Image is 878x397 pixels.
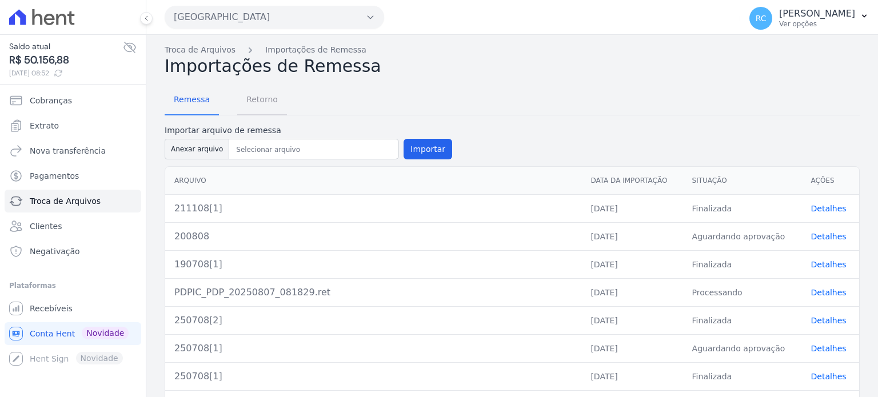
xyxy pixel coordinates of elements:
[9,68,123,78] span: [DATE] 08:52
[165,167,581,195] th: Arquivo
[9,279,137,292] div: Plataformas
[683,222,802,250] td: Aguardando aprovação
[174,230,572,243] div: 200808
[581,362,683,390] td: [DATE]
[740,2,878,34] button: RC [PERSON_NAME] Ver opções
[811,204,847,213] a: Detalhes
[802,167,859,195] th: Ações
[174,202,572,215] div: 211108[1]
[683,250,802,278] td: Finalizada
[265,44,366,56] a: Importações de Remessa
[5,190,141,212] a: Troca de Arquivos
[30,95,72,106] span: Cobranças
[30,246,80,257] span: Negativação
[811,316,847,325] a: Detalhes
[30,120,59,131] span: Extrato
[811,232,847,241] a: Detalhes
[683,362,802,390] td: Finalizada
[240,88,285,111] span: Retorno
[811,372,847,381] a: Detalhes
[581,194,683,222] td: [DATE]
[683,194,802,222] td: Finalizada
[30,303,73,314] span: Recebíveis
[811,260,847,269] a: Detalhes
[237,86,287,115] a: Retorno
[5,297,141,320] a: Recebíveis
[811,288,847,297] a: Detalhes
[30,170,79,182] span: Pagamentos
[683,334,802,362] td: Aguardando aprovação
[9,89,137,370] nav: Sidebar
[165,44,860,56] nav: Breadcrumb
[174,314,572,327] div: 250708[2]
[174,258,572,271] div: 190708[1]
[165,56,860,77] h2: Importações de Remessa
[581,167,683,195] th: Data da Importação
[30,328,75,339] span: Conta Hent
[683,278,802,306] td: Processando
[5,89,141,112] a: Cobranças
[165,44,236,56] a: Troca de Arquivos
[30,195,101,207] span: Troca de Arquivos
[779,8,855,19] p: [PERSON_NAME]
[404,139,452,159] button: Importar
[811,344,847,353] a: Detalhes
[165,139,229,159] button: Anexar arquivo
[9,53,123,68] span: R$ 50.156,88
[174,370,572,383] div: 250708[1]
[9,41,123,53] span: Saldo atual
[779,19,855,29] p: Ver opções
[683,306,802,334] td: Finalizada
[581,306,683,334] td: [DATE]
[581,250,683,278] td: [DATE]
[165,86,219,115] a: Remessa
[165,125,452,137] label: Importar arquivo de remessa
[232,143,396,157] input: Selecionar arquivo
[5,215,141,238] a: Clientes
[581,334,683,362] td: [DATE]
[5,240,141,263] a: Negativação
[82,327,129,339] span: Novidade
[5,322,141,345] a: Conta Hent Novidade
[30,145,106,157] span: Nova transferência
[167,88,217,111] span: Remessa
[30,220,62,232] span: Clientes
[174,286,572,299] div: PDPIC_PDP_20250807_081829.ret
[5,114,141,137] a: Extrato
[5,165,141,187] a: Pagamentos
[581,278,683,306] td: [DATE]
[5,139,141,162] a: Nova transferência
[165,6,384,29] button: [GEOGRAPHIC_DATA]
[756,14,767,22] span: RC
[581,222,683,250] td: [DATE]
[683,167,802,195] th: Situação
[174,342,572,355] div: 250708[1]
